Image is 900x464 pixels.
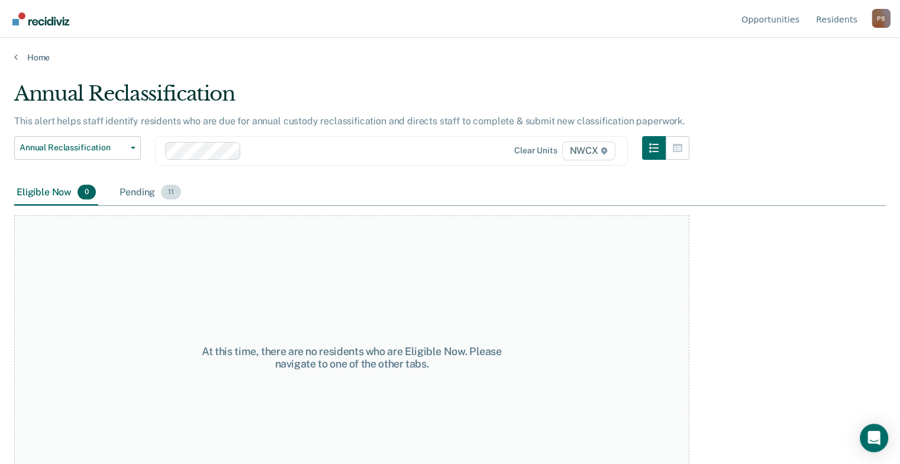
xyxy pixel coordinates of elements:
[872,9,891,28] button: Profile dropdown button
[562,141,615,160] span: NWCX
[20,143,126,153] span: Annual Reclassification
[14,136,141,160] button: Annual Reclassification
[12,12,69,25] img: Recidiviz
[14,52,886,63] a: Home
[78,185,96,200] span: 0
[14,180,98,206] div: Eligible Now0
[872,9,891,28] div: P S
[183,345,520,370] div: At this time, there are no residents who are Eligible Now. Please navigate to one of the other tabs.
[14,115,685,127] p: This alert helps staff identify residents who are due for annual custody reclassification and dir...
[14,82,689,115] div: Annual Reclassification
[514,146,557,156] div: Clear units
[161,185,181,200] span: 11
[860,424,888,452] div: Open Intercom Messenger
[117,180,183,206] div: Pending11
